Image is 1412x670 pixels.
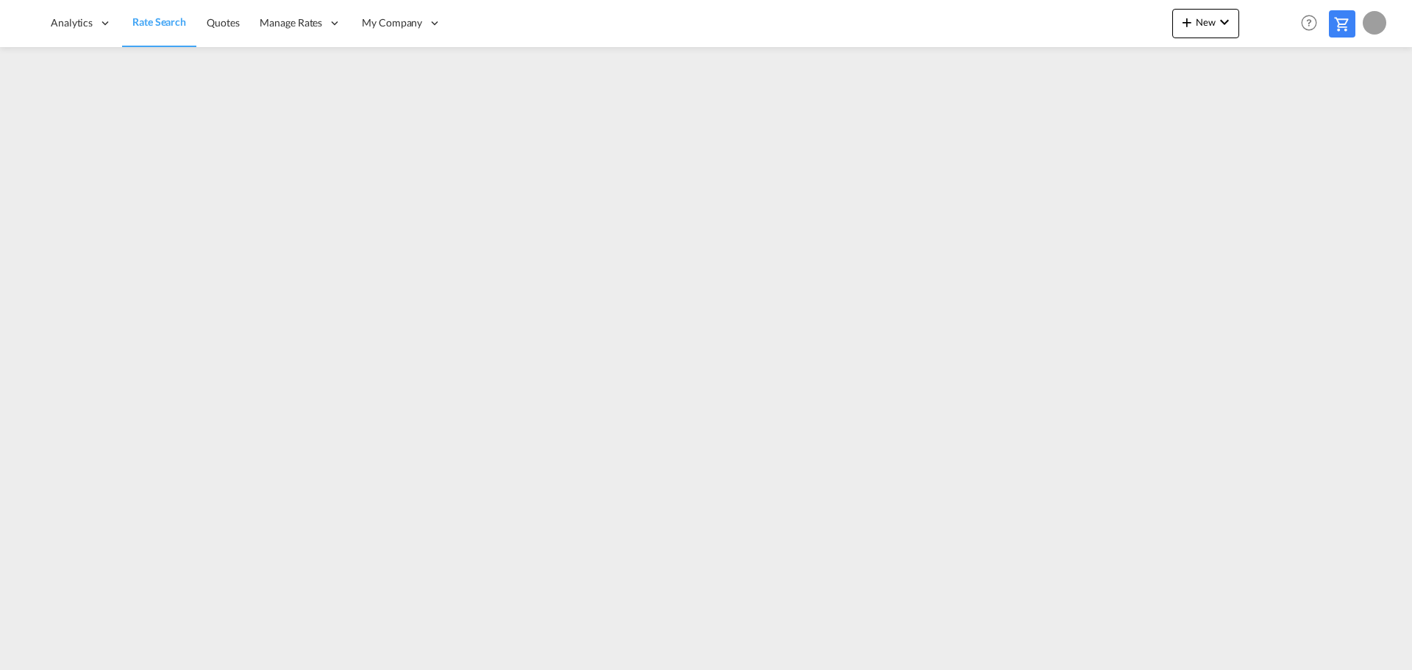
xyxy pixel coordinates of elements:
button: icon-plus 400-fgNewicon-chevron-down [1172,9,1239,38]
div: Help [1297,10,1329,37]
span: Manage Rates [260,15,322,30]
span: Rate Search [132,15,186,28]
md-icon: icon-chevron-down [1216,13,1233,31]
span: New [1178,16,1233,28]
span: Help [1297,10,1322,35]
md-icon: icon-plus 400-fg [1178,13,1196,31]
span: Quotes [207,16,239,29]
span: Analytics [51,15,93,30]
span: My Company [362,15,422,30]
